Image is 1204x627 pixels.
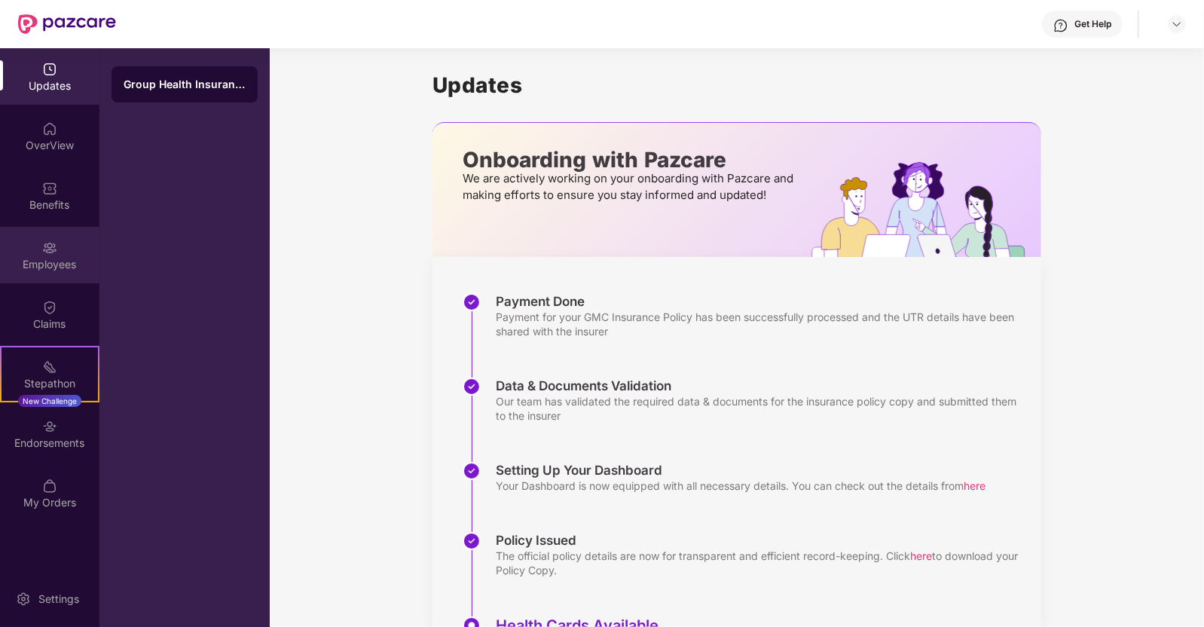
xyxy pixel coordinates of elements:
[811,162,1041,257] img: hrOnboarding
[463,293,481,311] img: svg+xml;base64,PHN2ZyBpZD0iU3RlcC1Eb25lLTMyeDMyIiB4bWxucz0iaHR0cDovL3d3dy53My5vcmcvMjAwMC9zdmciIH...
[18,395,81,407] div: New Challenge
[463,153,798,167] p: Onboarding with Pazcare
[496,462,986,479] div: Setting Up Your Dashboard
[496,532,1026,549] div: Policy Issued
[496,394,1026,423] div: Our team has validated the required data & documents for the insurance policy copy and submitted ...
[42,359,57,375] img: svg+xml;base64,PHN2ZyB4bWxucz0iaHR0cDovL3d3dy53My5vcmcvMjAwMC9zdmciIHdpZHRoPSIyMSIgaGVpZ2h0PSIyMC...
[910,549,932,562] span: here
[1053,18,1068,33] img: svg+xml;base64,PHN2ZyBpZD0iSGVscC0zMngzMiIgeG1sbnM9Imh0dHA6Ly93d3cudzMub3JnLzIwMDAvc3ZnIiB3aWR0aD...
[42,479,57,494] img: svg+xml;base64,PHN2ZyBpZD0iTXlfT3JkZXJzIiBkYXRhLW5hbWU9Ik15IE9yZGVycyIgeG1sbnM9Imh0dHA6Ly93d3cudz...
[18,14,116,34] img: New Pazcare Logo
[1074,18,1111,30] div: Get Help
[432,72,1041,98] h1: Updates
[42,300,57,315] img: svg+xml;base64,PHN2ZyBpZD0iQ2xhaW0iIHhtbG5zPSJodHRwOi8vd3d3LnczLm9yZy8yMDAwL3N2ZyIgd2lkdGg9IjIwIi...
[1171,18,1183,30] img: svg+xml;base64,PHN2ZyBpZD0iRHJvcGRvd24tMzJ4MzIiIHhtbG5zPSJodHRwOi8vd3d3LnczLm9yZy8yMDAwL3N2ZyIgd2...
[496,310,1026,338] div: Payment for your GMC Insurance Policy has been successfully processed and the UTR details have be...
[964,479,986,492] span: here
[42,181,57,196] img: svg+xml;base64,PHN2ZyBpZD0iQmVuZWZpdHMiIHhtbG5zPSJodHRwOi8vd3d3LnczLm9yZy8yMDAwL3N2ZyIgd2lkdGg9Ij...
[496,378,1026,394] div: Data & Documents Validation
[42,121,57,136] img: svg+xml;base64,PHN2ZyBpZD0iSG9tZSIgeG1sbnM9Imh0dHA6Ly93d3cudzMub3JnLzIwMDAvc3ZnIiB3aWR0aD0iMjAiIG...
[496,479,986,493] div: Your Dashboard is now equipped with all necessary details. You can check out the details from
[2,376,98,391] div: Stepathon
[124,77,246,92] div: Group Health Insurance
[496,293,1026,310] div: Payment Done
[42,419,57,434] img: svg+xml;base64,PHN2ZyBpZD0iRW5kb3JzZW1lbnRzIiB4bWxucz0iaHR0cDovL3d3dy53My5vcmcvMjAwMC9zdmciIHdpZH...
[463,462,481,480] img: svg+xml;base64,PHN2ZyBpZD0iU3RlcC1Eb25lLTMyeDMyIiB4bWxucz0iaHR0cDovL3d3dy53My5vcmcvMjAwMC9zdmciIH...
[42,240,57,255] img: svg+xml;base64,PHN2ZyBpZD0iRW1wbG95ZWVzIiB4bWxucz0iaHR0cDovL3d3dy53My5vcmcvMjAwMC9zdmciIHdpZHRoPS...
[463,532,481,550] img: svg+xml;base64,PHN2ZyBpZD0iU3RlcC1Eb25lLTMyeDMyIiB4bWxucz0iaHR0cDovL3d3dy53My5vcmcvMjAwMC9zdmciIH...
[496,549,1026,577] div: The official policy details are now for transparent and efficient record-keeping. Click to downlo...
[42,62,57,77] img: svg+xml;base64,PHN2ZyBpZD0iVXBkYXRlZCIgeG1sbnM9Imh0dHA6Ly93d3cudzMub3JnLzIwMDAvc3ZnIiB3aWR0aD0iMj...
[463,378,481,396] img: svg+xml;base64,PHN2ZyBpZD0iU3RlcC1Eb25lLTMyeDMyIiB4bWxucz0iaHR0cDovL3d3dy53My5vcmcvMjAwMC9zdmciIH...
[34,592,84,607] div: Settings
[463,170,798,203] p: We are actively working on your onboarding with Pazcare and making efforts to ensure you stay inf...
[16,592,31,607] img: svg+xml;base64,PHN2ZyBpZD0iU2V0dGluZy0yMHgyMCIgeG1sbnM9Imh0dHA6Ly93d3cudzMub3JnLzIwMDAvc3ZnIiB3aW...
